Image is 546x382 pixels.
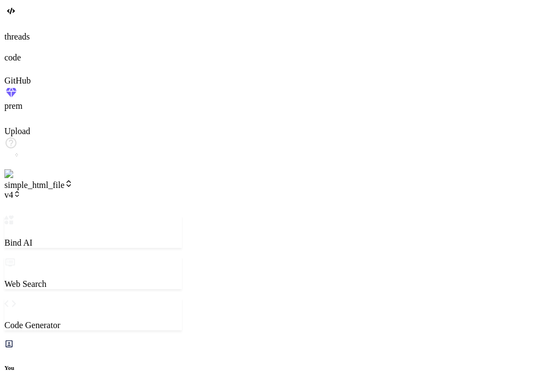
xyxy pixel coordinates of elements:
h6: You [4,364,182,371]
label: prem [4,101,23,110]
p: Code Generator [4,320,182,330]
label: GitHub [4,76,31,85]
img: settings [4,169,40,179]
label: threads [4,32,30,41]
span: simple_html_file [4,180,73,190]
span: v4 [4,190,21,200]
p: Bind AI [4,238,182,248]
p: Web Search [4,279,182,289]
label: Upload [4,126,30,136]
label: code [4,53,21,62]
